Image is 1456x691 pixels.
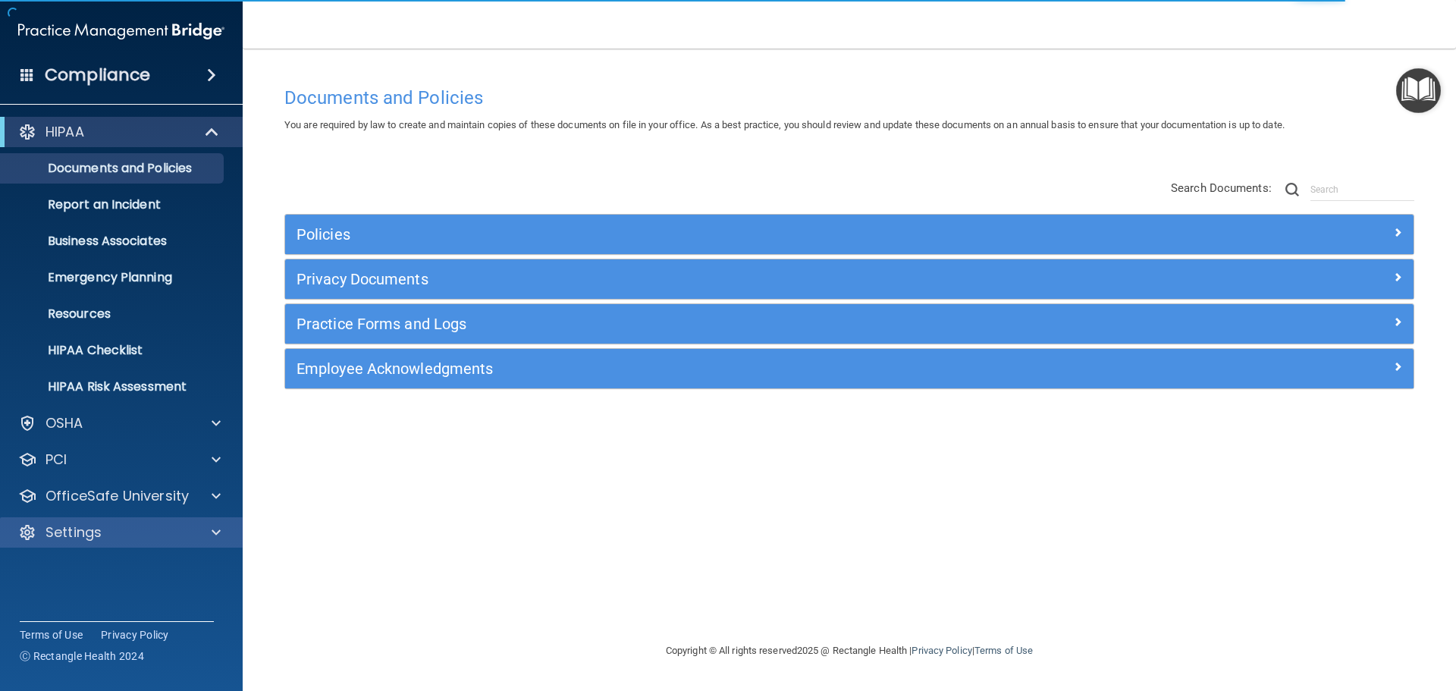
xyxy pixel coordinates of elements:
[10,270,217,285] p: Emergency Planning
[573,627,1126,675] div: Copyright © All rights reserved 2025 @ Rectangle Health | |
[45,487,189,505] p: OfficeSafe University
[18,16,224,46] img: PMB logo
[45,414,83,432] p: OSHA
[10,161,217,176] p: Documents and Policies
[10,234,217,249] p: Business Associates
[297,267,1402,291] a: Privacy Documents
[1285,183,1299,196] img: ic-search.3b580494.png
[18,414,221,432] a: OSHA
[10,343,217,358] p: HIPAA Checklist
[20,627,83,642] a: Terms of Use
[18,451,221,469] a: PCI
[297,312,1402,336] a: Practice Forms and Logs
[1396,68,1441,113] button: Open Resource Center
[297,360,1120,377] h5: Employee Acknowledgments
[45,64,150,86] h4: Compliance
[45,123,84,141] p: HIPAA
[297,271,1120,287] h5: Privacy Documents
[297,316,1120,332] h5: Practice Forms and Logs
[1310,178,1414,201] input: Search
[18,123,220,141] a: HIPAA
[45,451,67,469] p: PCI
[101,627,169,642] a: Privacy Policy
[297,222,1402,247] a: Policies
[297,226,1120,243] h5: Policies
[284,119,1285,130] span: You are required by law to create and maintain copies of these documents on file in your office. ...
[45,523,102,542] p: Settings
[10,197,217,212] p: Report an Incident
[1171,181,1272,195] span: Search Documents:
[974,645,1033,656] a: Terms of Use
[18,523,221,542] a: Settings
[912,645,971,656] a: Privacy Policy
[20,649,144,664] span: Ⓒ Rectangle Health 2024
[284,88,1414,108] h4: Documents and Policies
[10,379,217,394] p: HIPAA Risk Assessment
[10,306,217,322] p: Resources
[18,487,221,505] a: OfficeSafe University
[297,356,1402,381] a: Employee Acknowledgments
